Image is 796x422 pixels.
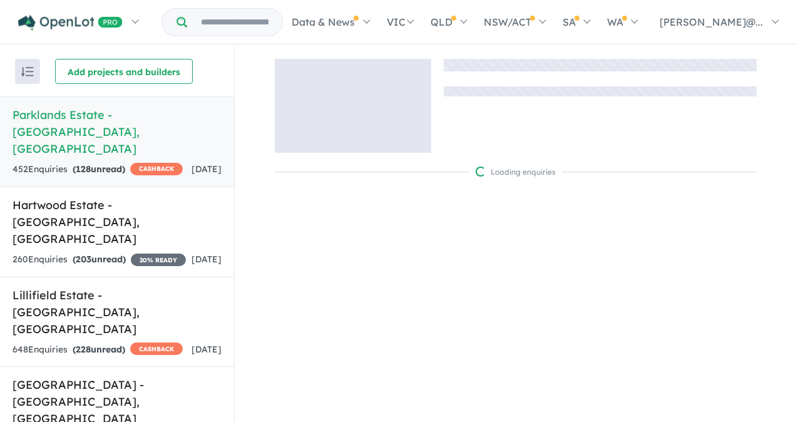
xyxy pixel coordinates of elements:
span: [DATE] [191,163,222,175]
span: [DATE] [191,254,222,265]
h5: Lillifield Estate - [GEOGRAPHIC_DATA] , [GEOGRAPHIC_DATA] [13,287,222,337]
img: Openlot PRO Logo White [18,15,123,31]
img: sort.svg [21,67,34,76]
div: Loading enquiries [476,166,556,178]
span: [PERSON_NAME]@... [660,16,763,28]
span: 228 [76,344,91,355]
span: 20 % READY [131,254,186,266]
h5: Parklands Estate - [GEOGRAPHIC_DATA] , [GEOGRAPHIC_DATA] [13,106,222,157]
strong: ( unread) [73,344,125,355]
button: Add projects and builders [55,59,193,84]
span: [DATE] [191,344,222,355]
div: 452 Enquir ies [13,162,183,177]
strong: ( unread) [73,163,125,175]
span: 128 [76,163,91,175]
span: 203 [76,254,91,265]
input: Try estate name, suburb, builder or developer [190,9,280,36]
div: 648 Enquir ies [13,342,183,358]
div: 260 Enquir ies [13,252,186,267]
span: CASHBACK [130,163,183,175]
span: CASHBACK [130,342,183,355]
strong: ( unread) [73,254,126,265]
h5: Hartwood Estate - [GEOGRAPHIC_DATA] , [GEOGRAPHIC_DATA] [13,197,222,247]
